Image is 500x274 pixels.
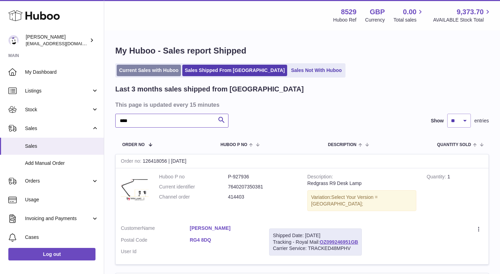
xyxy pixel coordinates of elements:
[341,7,357,17] strong: 8529
[365,17,385,23] div: Currency
[433,17,492,23] span: AVAILABLE Stock Total
[25,178,91,184] span: Orders
[307,190,416,211] div: Variation:
[320,239,358,245] a: OZ099246951GB
[121,225,190,233] dt: Name
[121,237,190,245] dt: Postal Code
[220,143,247,147] span: Huboo P no
[121,225,142,231] span: Customer
[289,65,344,76] a: Sales Not With Huboo
[307,174,333,181] strong: Description
[115,101,487,108] h3: This page is updated every 15 minutes
[403,7,417,17] span: 0.00
[422,168,489,220] td: 1
[431,118,444,124] label: Show
[115,84,304,94] h2: Last 3 months sales shipped from [GEOGRAPHIC_DATA]
[121,248,190,255] dt: User Id
[25,88,91,94] span: Listings
[121,158,143,166] strong: Order no
[26,41,102,46] span: [EMAIL_ADDRESS][DOMAIN_NAME]
[228,174,297,180] dd: P-927936
[159,174,228,180] dt: Huboo P no
[457,7,484,17] span: 9,373.70
[8,248,95,260] a: Log out
[333,17,357,23] div: Huboo Ref
[159,194,228,200] dt: Channel order
[25,69,99,75] span: My Dashboard
[393,7,424,23] a: 0.00 Total sales
[307,180,416,187] div: Redgrass R9 Desk Lamp
[427,174,448,181] strong: Quantity
[273,232,358,239] div: Shipped Date: [DATE]
[116,154,489,168] div: 126418056 | [DATE]
[121,174,149,201] img: R9-desk-lamp-content.jpg
[393,17,424,23] span: Total sales
[25,125,91,132] span: Sales
[25,160,99,167] span: Add Manual Order
[433,7,492,23] a: 9,373.70 AVAILABLE Stock Total
[190,225,259,232] a: [PERSON_NAME]
[25,234,99,241] span: Cases
[25,215,91,222] span: Invoicing and Payments
[115,45,489,56] h1: My Huboo - Sales report Shipped
[25,143,99,150] span: Sales
[117,65,181,76] a: Current Sales with Huboo
[311,194,378,207] span: Select Your Version = [GEOGRAPHIC_DATA];
[25,196,99,203] span: Usage
[25,106,91,113] span: Stock
[474,118,489,124] span: entries
[228,194,297,200] dd: 414403
[437,143,471,147] span: Quantity Sold
[182,65,287,76] a: Sales Shipped From [GEOGRAPHIC_DATA]
[190,237,259,243] a: RG4 8DQ
[122,143,145,147] span: Order No
[370,7,385,17] strong: GBP
[26,34,88,47] div: [PERSON_NAME]
[328,143,356,147] span: Description
[8,35,19,46] img: admin@redgrass.ch
[159,184,228,190] dt: Current identifier
[269,228,362,256] div: Tracking - Royal Mail:
[228,184,297,190] dd: 7640207350381
[273,245,358,252] div: Carrier Service: TRACKED48MPHV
